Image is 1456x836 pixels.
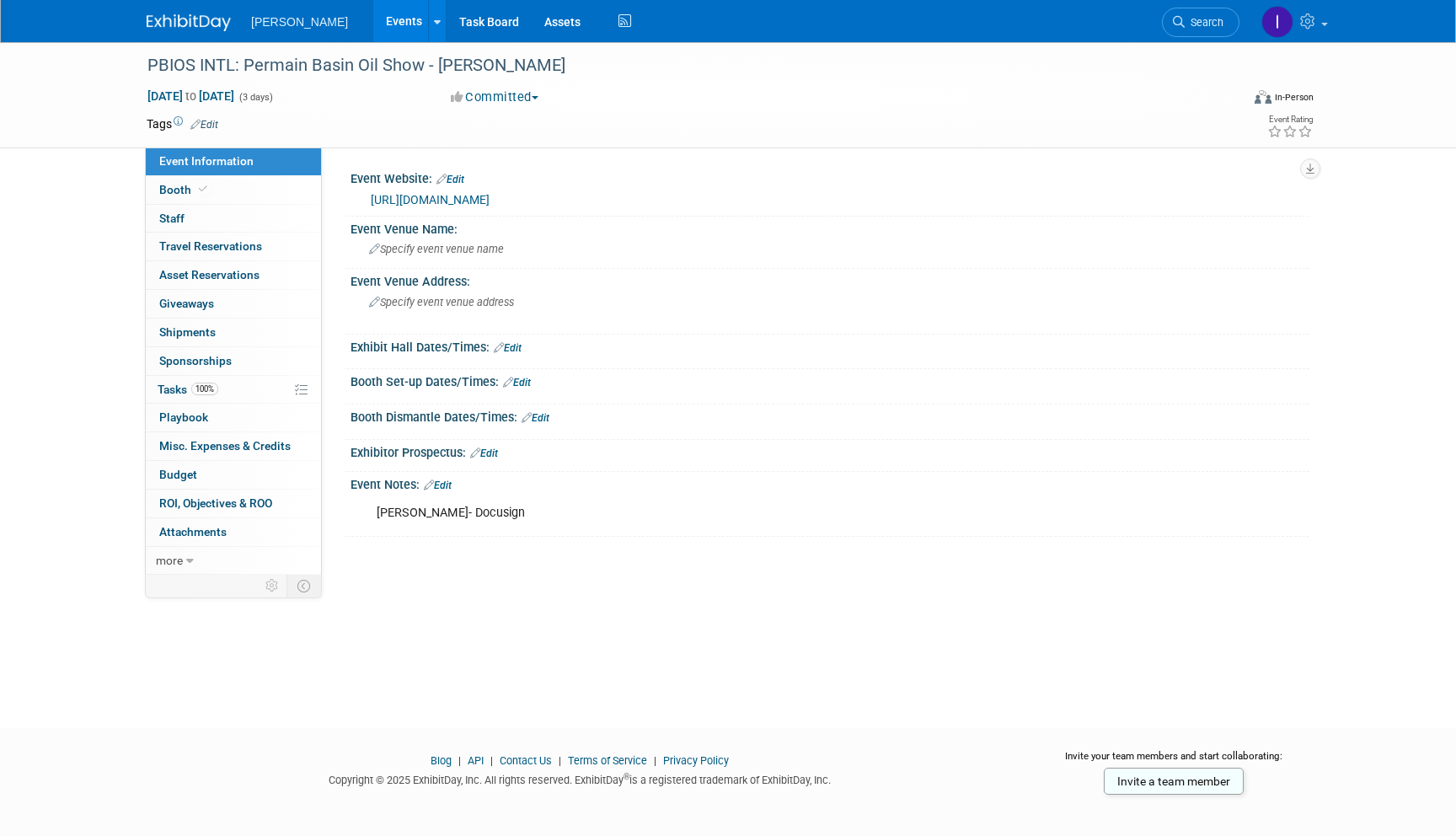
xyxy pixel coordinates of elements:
div: Event Rating [1267,115,1313,124]
span: ROI, Objectives & ROO [159,496,272,510]
a: Travel Reservations [146,233,321,260]
a: Edit [503,377,531,389]
a: ROI, Objectives & ROO [146,490,321,517]
a: Edit [436,174,464,185]
span: [DATE] [DATE] [147,88,235,104]
a: Shipments [146,319,321,346]
a: Attachments [146,518,321,546]
span: Search [1185,16,1223,29]
a: Privacy Policy [663,754,729,767]
a: Edit [424,480,452,491]
a: Budget [146,461,321,489]
div: Exhibit Hall Dates/Times: [351,335,1309,356]
td: Tags [147,115,218,132]
div: Event Format [1140,88,1314,113]
span: to [183,89,199,103]
button: Committed [445,88,545,106]
a: Giveaways [146,290,321,318]
a: Asset Reservations [146,261,321,289]
a: Tasks100% [146,376,321,404]
div: In-Person [1274,91,1314,104]
span: Misc. Expenses & Credits [159,439,291,453]
span: Asset Reservations [159,268,260,281]
div: Booth Dismantle Dates/Times: [351,405,1309,426]
div: Event Venue Address: [351,269,1309,290]
div: Event Website: [351,166,1309,188]
span: Staff [159,212,185,225]
span: (3 days) [238,92,273,103]
span: Specify event venue address [369,296,514,308]
span: Booth [159,183,211,196]
a: Blog [431,754,452,767]
span: 100% [191,383,218,395]
img: Format-Inperson.png [1255,90,1271,104]
span: Sponsorships [159,354,232,367]
a: API [468,754,484,767]
a: more [146,547,321,575]
img: ExhibitDay [147,14,231,31]
span: Specify event venue name [369,243,504,255]
span: Giveaways [159,297,214,310]
span: Shipments [159,325,216,339]
div: Event Venue Name: [351,217,1309,238]
span: Attachments [159,525,227,539]
div: Event Notes: [351,472,1309,494]
sup: ® [624,772,629,781]
img: Isabella DeJulia [1261,6,1293,38]
a: Terms of Service [568,754,647,767]
a: Sponsorships [146,347,321,375]
a: Search [1162,8,1239,37]
a: Misc. Expenses & Credits [146,432,321,460]
a: Edit [494,342,522,354]
div: PBIOS INTL: Permain Basin Oil Show - [PERSON_NAME] [142,51,1214,81]
span: Tasks [158,383,218,396]
a: Event Information [146,147,321,175]
div: [PERSON_NAME]- Docusign [365,496,1124,530]
a: Staff [146,205,321,233]
td: Toggle Event Tabs [287,575,322,597]
span: | [486,754,497,767]
span: | [650,754,661,767]
a: Edit [470,447,498,459]
a: Booth [146,176,321,204]
div: Copyright © 2025 ExhibitDay, Inc. All rights reserved. ExhibitDay is a registered trademark of Ex... [147,769,1013,788]
a: Invite a team member [1104,768,1244,795]
a: Contact Us [500,754,552,767]
a: Playbook [146,404,321,431]
span: Playbook [159,410,208,424]
i: Booth reservation complete [199,185,207,194]
td: Personalize Event Tab Strip [258,575,287,597]
a: Edit [190,119,218,131]
span: more [156,554,183,567]
div: Invite your team members and start collaborating: [1038,749,1310,774]
span: | [554,754,565,767]
span: | [454,754,465,767]
a: Edit [522,412,549,424]
span: Event Information [159,154,254,168]
span: Travel Reservations [159,239,262,253]
div: Exhibitor Prospectus: [351,440,1309,462]
div: Booth Set-up Dates/Times: [351,369,1309,391]
span: [PERSON_NAME] [251,15,348,29]
span: Budget [159,468,197,481]
a: [URL][DOMAIN_NAME] [371,193,490,206]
